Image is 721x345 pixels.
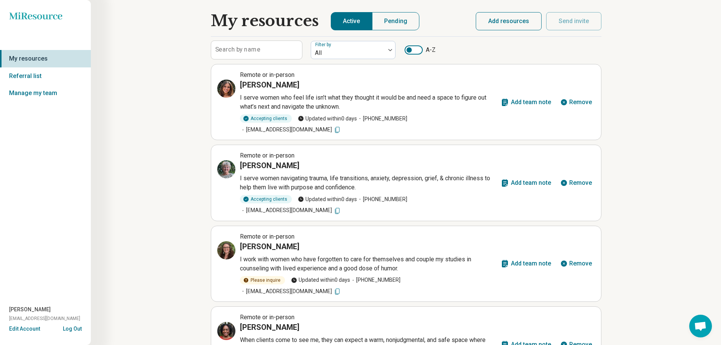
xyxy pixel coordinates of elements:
[240,174,497,192] p: I serve women navigating trauma, life transitions, anxiety, depression, grief, & chronic illness ...
[557,174,595,192] button: Remove
[240,80,299,90] h3: [PERSON_NAME]
[240,126,341,134] span: [EMAIL_ADDRESS][DOMAIN_NAME]
[497,254,554,273] button: Add team note
[331,12,372,30] button: Active
[240,287,341,295] span: [EMAIL_ADDRESS][DOMAIN_NAME]
[497,174,554,192] button: Add team note
[291,276,350,284] span: Updated within 0 days
[240,93,497,111] p: I serve women who feel life isn’t what they thought it would be and need a space to figure out wh...
[211,12,319,30] h1: My resources
[315,42,333,47] label: Filter by
[357,115,407,123] span: [PHONE_NUMBER]
[689,315,712,337] a: Open chat
[240,314,294,321] span: Remote or in-person
[9,325,40,333] button: Edit Account
[557,93,595,111] button: Remove
[298,195,357,203] span: Updated within 0 days
[240,71,294,78] span: Remote or in-person
[557,254,595,273] button: Remove
[215,47,260,53] label: Search by name
[546,12,601,30] button: Send invite
[9,315,80,322] span: [EMAIL_ADDRESS][DOMAIN_NAME]
[240,195,292,203] div: Accepting clients
[9,306,51,314] span: [PERSON_NAME]
[240,114,292,123] div: Accepting clients
[63,325,82,331] button: Log Out
[350,276,400,284] span: [PHONE_NUMBER]
[497,93,554,111] button: Add team note
[298,115,357,123] span: Updated within 0 days
[240,322,299,333] h3: [PERSON_NAME]
[240,233,294,240] span: Remote or in-person
[240,255,497,273] p: I work with women who have forgotten to care for themselves and couple my studies in counseling w...
[240,276,285,284] div: Please inquire
[405,45,436,55] label: A-Z
[240,206,341,214] span: [EMAIL_ADDRESS][DOMAIN_NAME]
[372,12,419,30] button: Pending
[240,241,299,252] h3: [PERSON_NAME]
[357,195,407,203] span: [PHONE_NUMBER]
[240,160,299,171] h3: [PERSON_NAME]
[476,12,542,30] button: Add resources
[240,152,294,159] span: Remote or in-person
